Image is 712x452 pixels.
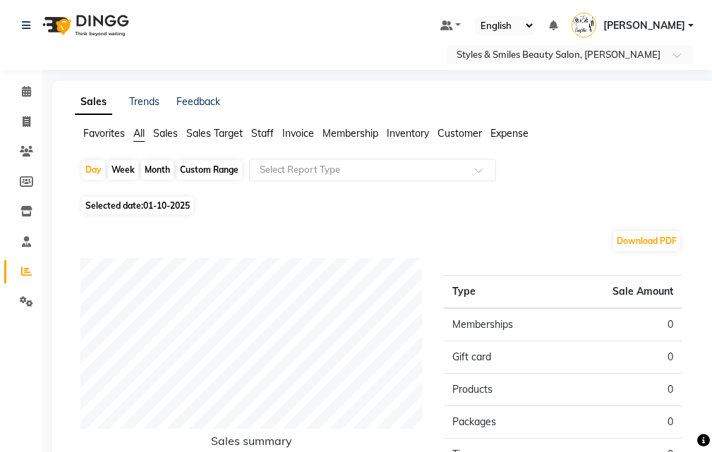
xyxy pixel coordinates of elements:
td: Products [444,374,563,406]
a: Sales [75,90,112,115]
span: Inventory [387,127,429,140]
span: Membership [322,127,378,140]
span: Favorites [83,127,125,140]
div: Custom Range [176,160,242,180]
span: Staff [251,127,274,140]
span: [PERSON_NAME] [603,18,685,33]
td: 0 [562,374,682,406]
div: Week [108,160,138,180]
td: 0 [562,341,682,374]
div: Month [141,160,174,180]
div: Day [82,160,105,180]
th: Sale Amount [562,276,682,309]
span: Customer [438,127,482,140]
span: Sales Target [186,127,243,140]
span: Selected date: [82,197,193,214]
td: Gift card [444,341,563,374]
span: 01-10-2025 [143,200,190,211]
img: logo [36,6,133,45]
span: Invoice [282,127,314,140]
a: Feedback [176,95,220,108]
img: Margaret [572,13,596,37]
th: Type [444,276,563,309]
td: 0 [562,308,682,341]
td: Packages [444,406,563,439]
span: Expense [490,127,529,140]
button: Download PDF [613,231,680,251]
a: Trends [129,95,159,108]
span: All [133,127,145,140]
td: 0 [562,406,682,439]
td: Memberships [444,308,563,341]
span: Sales [153,127,178,140]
